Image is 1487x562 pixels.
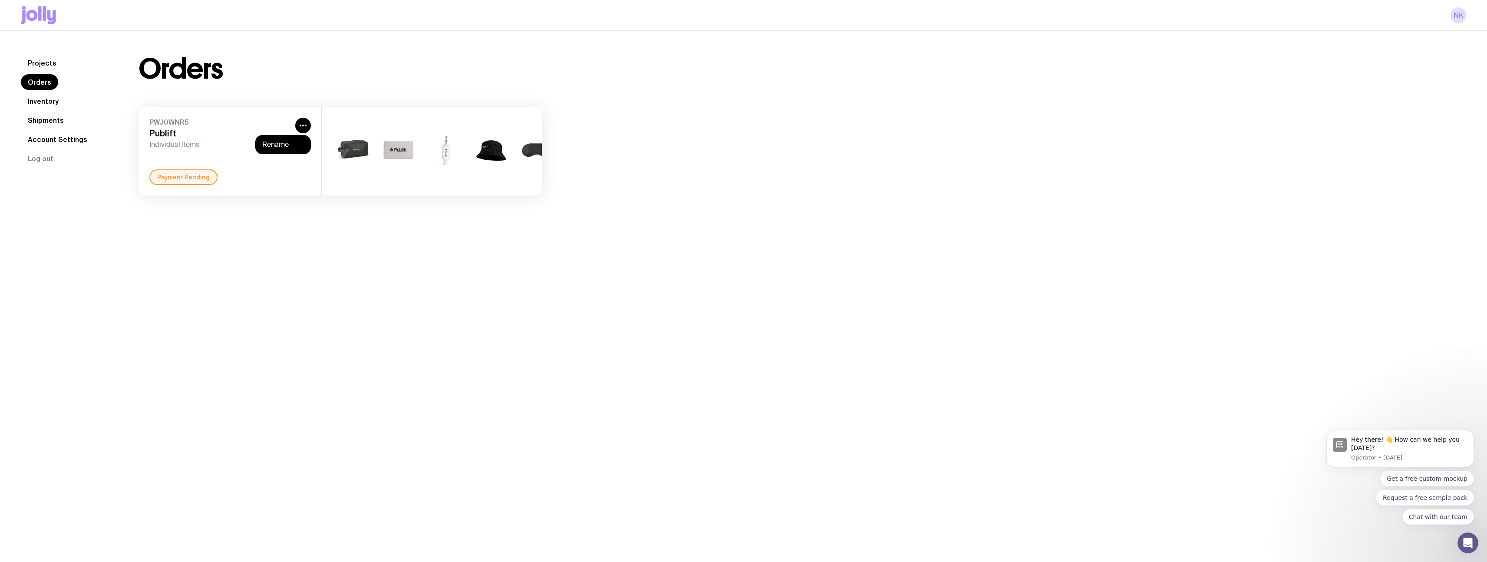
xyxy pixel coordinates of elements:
button: Log out [21,151,60,166]
a: Inventory [21,93,66,109]
span: PWJ0WNR5 [149,118,292,126]
a: Shipments [21,112,71,128]
a: Account Settings [21,132,94,147]
iframe: Intercom live chat [1457,532,1478,553]
h1: Orders [139,55,223,83]
button: Rename [262,140,304,149]
iframe: Intercom notifications message [1313,419,1487,558]
span: Individual Items [149,140,292,149]
a: NK [1451,7,1466,23]
h3: Publift [149,128,292,139]
a: Orders [21,74,58,90]
a: Projects [21,55,63,71]
div: Payment Pending [149,169,218,185]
